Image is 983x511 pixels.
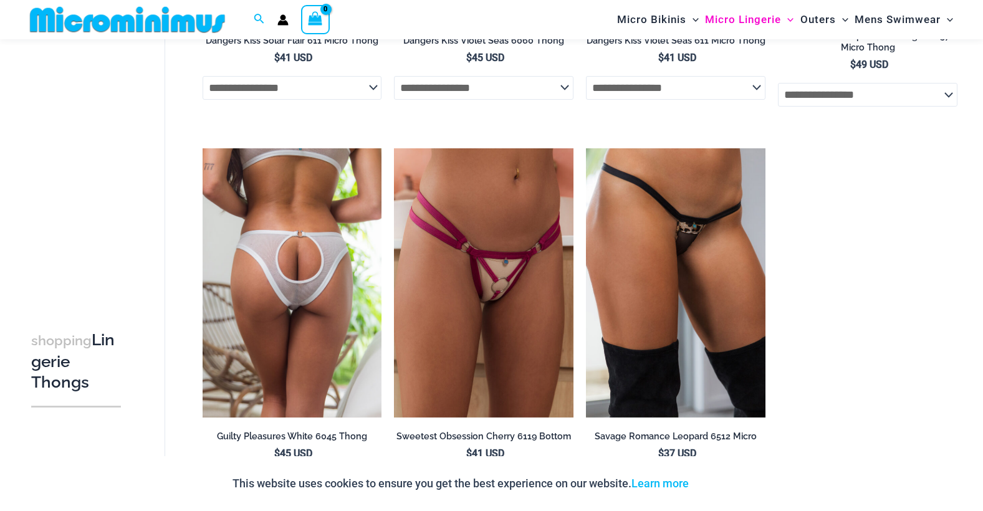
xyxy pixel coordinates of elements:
[586,35,765,51] a: Dangers Kiss Violet Seas 611 Micro Thong
[254,12,265,27] a: Search icon link
[301,5,330,34] a: View Shopping Cart, empty
[855,4,941,36] span: Mens Swimwear
[658,447,664,459] span: $
[612,2,958,37] nav: Site Navigation
[617,4,686,36] span: Micro Bikinis
[203,148,382,418] img: Guilty Pleasures White 1045 Bra 6045 Thong 06
[778,31,957,54] h2: Invitation to Temptation Midnight 6037 Micro Thong
[702,4,797,36] a: Micro LingerieMenu ToggleMenu Toggle
[394,431,573,447] a: Sweetest Obsession Cherry 6119 Bottom
[800,4,836,36] span: Outers
[466,52,472,64] span: $
[277,14,289,26] a: Account icon link
[394,35,573,51] a: Dangers Kiss Violet Seas 6060 Thong
[31,330,121,393] h3: Lingerie Thongs
[778,31,957,59] a: Invitation to Temptation Midnight 6037 Micro Thong
[466,52,504,64] bdi: 45 USD
[394,35,573,47] h2: Dangers Kiss Violet Seas 6060 Thong
[658,52,696,64] bdi: 41 USD
[631,477,689,490] a: Learn more
[705,4,781,36] span: Micro Lingerie
[686,4,699,36] span: Menu Toggle
[850,59,888,70] bdi: 49 USD
[781,4,794,36] span: Menu Toggle
[466,447,472,459] span: $
[233,474,689,493] p: This website uses cookies to ensure you get the best experience on our website.
[394,148,573,418] a: Sweetest Obsession Cherry 6119 Bottom 1939 01Sweetest Obsession Cherry 1129 Bra 6119 Bottom 1939 ...
[658,52,664,64] span: $
[614,4,702,36] a: Micro BikinisMenu ToggleMenu Toggle
[274,52,280,64] span: $
[850,59,856,70] span: $
[836,4,848,36] span: Menu Toggle
[586,35,765,47] h2: Dangers Kiss Violet Seas 611 Micro Thong
[203,148,382,418] a: Guilty Pleasures White 6045 Thong 01Guilty Pleasures White 1045 Bra 6045 Thong 06Guilty Pleasures...
[851,4,956,36] a: Mens SwimwearMenu ToggleMenu Toggle
[274,447,280,459] span: $
[941,4,953,36] span: Menu Toggle
[203,35,382,51] a: Dangers Kiss Solar Flair 611 Micro Thong
[31,42,143,291] iframe: TrustedSite Certified
[658,447,696,459] bdi: 37 USD
[586,431,765,447] a: Savage Romance Leopard 6512 Micro
[203,431,382,447] a: Guilty Pleasures White 6045 Thong
[586,431,765,442] h2: Savage Romance Leopard 6512 Micro
[698,469,751,499] button: Accept
[25,6,230,34] img: MM SHOP LOGO FLAT
[203,35,382,47] h2: Dangers Kiss Solar Flair 611 Micro Thong
[586,148,765,418] a: Savage Romance Leopard 6512 Micro 01Savage Romance Leopard 6512 Micro 02Savage Romance Leopard 65...
[394,431,573,442] h2: Sweetest Obsession Cherry 6119 Bottom
[394,148,573,418] img: Sweetest Obsession Cherry 6119 Bottom 1939 01
[466,447,504,459] bdi: 41 USD
[31,333,92,348] span: shopping
[203,431,382,442] h2: Guilty Pleasures White 6045 Thong
[274,447,312,459] bdi: 45 USD
[586,148,765,418] img: Savage Romance Leopard 6512 Micro 01
[274,52,312,64] bdi: 41 USD
[797,4,851,36] a: OutersMenu ToggleMenu Toggle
